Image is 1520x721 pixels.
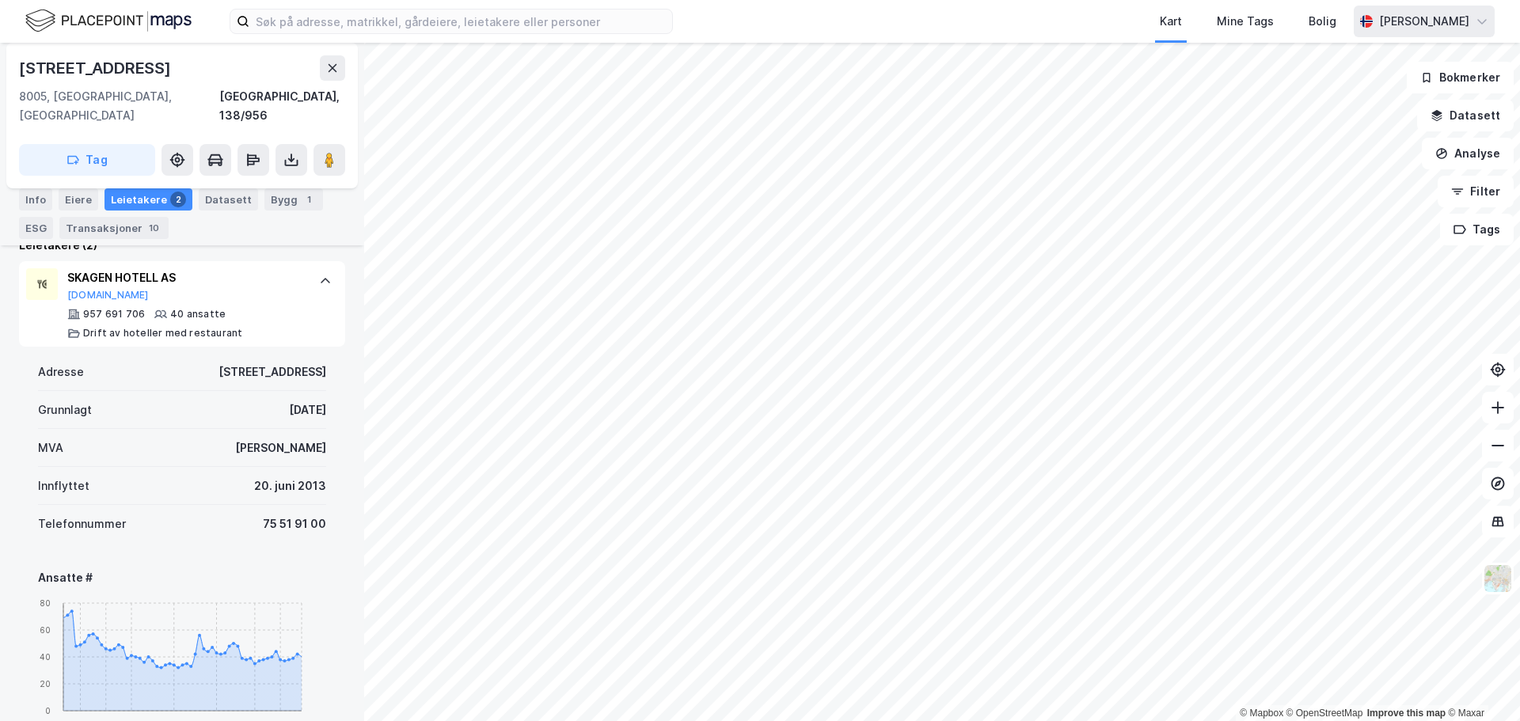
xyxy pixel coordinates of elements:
[1286,708,1363,719] a: OpenStreetMap
[1160,12,1182,31] div: Kart
[25,7,192,35] img: logo.f888ab2527a4732fd821a326f86c7f29.svg
[301,192,317,207] div: 1
[1438,176,1514,207] button: Filter
[170,308,226,321] div: 40 ansatte
[1441,645,1520,721] div: Kontrollprogram for chat
[38,362,84,381] div: Adresse
[40,624,51,634] tspan: 60
[1483,564,1513,594] img: Z
[1417,100,1514,131] button: Datasett
[249,9,672,33] input: Søk på adresse, matrikkel, gårdeiere, leietakere eller personer
[289,400,326,419] div: [DATE]
[1240,708,1283,719] a: Mapbox
[1367,708,1446,719] a: Improve this map
[1379,12,1469,31] div: [PERSON_NAME]
[40,678,51,688] tspan: 20
[83,308,145,321] div: 957 691 706
[38,400,92,419] div: Grunnlagt
[146,220,162,236] div: 10
[218,362,326,381] div: [STREET_ADDRESS]
[45,705,51,715] tspan: 0
[199,188,258,211] div: Datasett
[254,476,326,495] div: 20. juni 2013
[1422,138,1514,169] button: Analyse
[59,188,98,211] div: Eiere
[263,514,326,533] div: 75 51 91 00
[38,514,126,533] div: Telefonnummer
[40,651,51,661] tspan: 40
[219,87,345,125] div: [GEOGRAPHIC_DATA], 138/956
[19,87,219,125] div: 8005, [GEOGRAPHIC_DATA], [GEOGRAPHIC_DATA]
[40,598,51,607] tspan: 80
[19,188,52,211] div: Info
[1217,12,1274,31] div: Mine Tags
[67,268,303,287] div: SKAGEN HOTELL AS
[38,568,326,587] div: Ansatte #
[19,144,155,176] button: Tag
[264,188,323,211] div: Bygg
[1440,214,1514,245] button: Tags
[1407,62,1514,93] button: Bokmerker
[1309,12,1336,31] div: Bolig
[235,438,326,457] div: [PERSON_NAME]
[19,55,174,81] div: [STREET_ADDRESS]
[104,188,192,211] div: Leietakere
[38,476,89,495] div: Innflyttet
[1441,645,1520,721] iframe: Chat Widget
[38,438,63,457] div: MVA
[67,289,149,302] button: [DOMAIN_NAME]
[83,327,242,340] div: Drift av hoteller med restaurant
[59,217,169,239] div: Transaksjoner
[170,192,186,207] div: 2
[19,217,53,239] div: ESG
